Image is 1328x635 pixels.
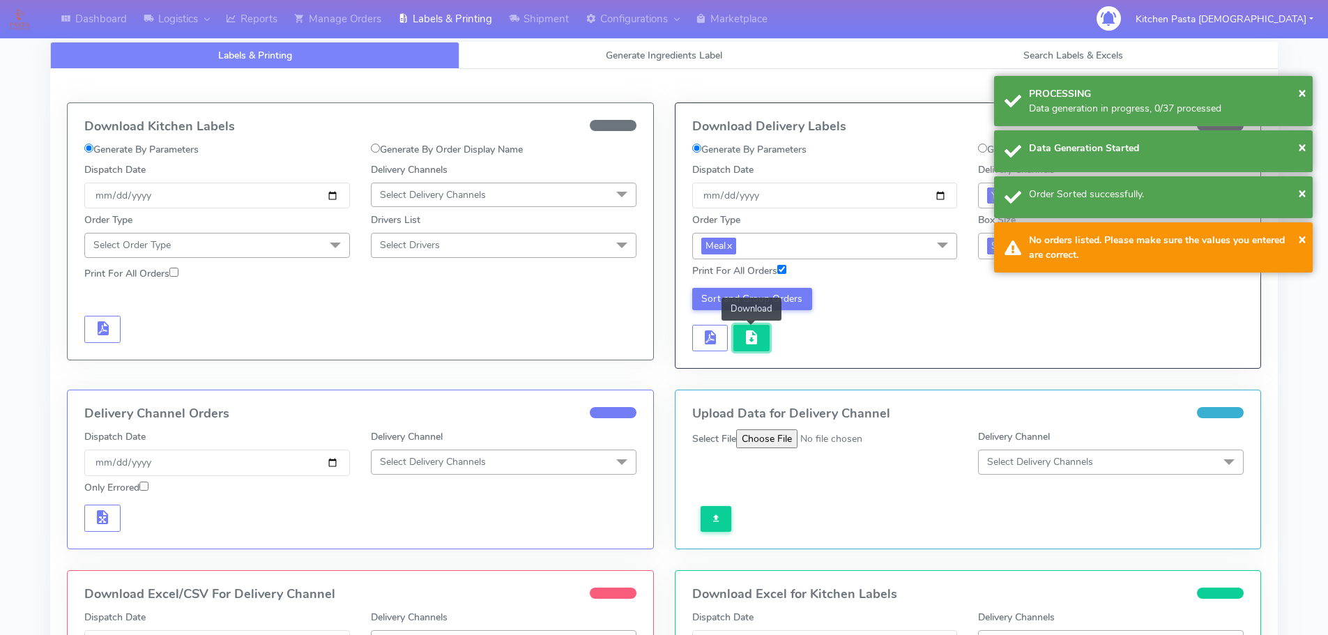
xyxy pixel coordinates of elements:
label: Delivery Channels [371,162,448,177]
div: Data generation in progress, 0/37 processed [1029,101,1302,116]
label: Delivery Channel [371,429,443,444]
span: Generate Ingredients Label [606,49,722,62]
h4: Download Excel/CSV For Delivery Channel [84,588,636,602]
h4: Delivery Channel Orders [84,407,636,421]
input: Generate By Parameters [692,144,701,153]
label: Select File [692,431,736,446]
span: × [1298,183,1306,202]
label: Only Errored [84,480,148,495]
span: Labels & Printing [218,49,292,62]
label: Order Type [692,213,740,227]
div: PROCESSING [1029,86,1302,101]
span: × [1298,137,1306,156]
button: Close [1298,183,1306,204]
label: Order Type [84,213,132,227]
label: Dispatch Date [692,162,754,177]
span: × [1298,83,1306,102]
label: Delivery Channels [978,162,1055,177]
label: Delivery Channels [978,610,1055,625]
label: Drivers List [371,213,420,227]
input: Print For All Orders [169,268,178,277]
input: Generate By Order Display Name [978,144,987,153]
h4: Download Delivery Labels [692,120,1244,134]
div: No orders listed. Please make sure the values you entered are correct. [1029,233,1302,262]
label: Print For All Orders [692,263,786,278]
label: Box Size [978,213,1016,227]
span: Select Delivery Channels [987,455,1093,468]
label: Delivery Channel [978,429,1050,444]
button: Close [1298,229,1306,250]
input: Print For All Orders [777,265,786,274]
h4: Upload Data for Delivery Channel [692,407,1244,421]
button: Kitchen Pasta [DEMOGRAPHIC_DATA] [1125,5,1324,33]
label: Dispatch Date [84,162,146,177]
span: Search Labels & Excels [1023,49,1123,62]
label: Generate By Parameters [692,142,807,157]
span: × [1298,229,1306,248]
span: Yodel [987,188,1025,204]
span: Select Delivery Channels [380,188,486,201]
label: Print For All Orders [84,266,178,281]
input: Generate By Parameters [84,144,93,153]
label: Dispatch Date [84,610,146,625]
h4: Download Kitchen Labels [84,120,636,134]
span: Select Delivery Channels [380,455,486,468]
span: Select Order Type [93,238,171,252]
input: Generate By Order Display Name [371,144,380,153]
span: Small [987,238,1025,254]
span: Meal [701,238,736,254]
label: Generate By Order Display Name [371,142,523,157]
input: Only Errored [139,482,148,491]
div: Order Sorted successfully. [1029,187,1302,201]
ul: Tabs [50,42,1278,69]
span: Select Drivers [380,238,440,252]
label: Delivery Channels [371,610,448,625]
label: Dispatch Date [84,429,146,444]
label: Generate By Parameters [84,142,199,157]
label: Dispatch Date [692,610,754,625]
button: Sort and Group Orders [692,288,813,310]
div: Data Generation Started [1029,141,1302,155]
h4: Download Excel for Kitchen Labels [692,588,1244,602]
button: Close [1298,82,1306,103]
a: x [726,238,732,252]
button: Close [1298,137,1306,158]
label: Generate By Order Display Name [978,142,1130,157]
